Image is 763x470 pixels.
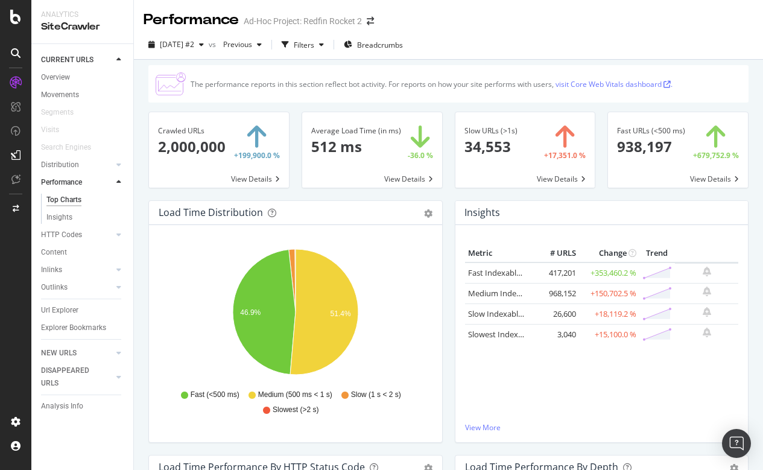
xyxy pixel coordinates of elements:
th: Trend [639,244,675,262]
div: The performance reports in this section reflect bot activity. For reports on how your site perfor... [191,79,673,89]
span: Medium (500 ms < 1 s) [258,390,332,400]
a: Visits [41,124,71,136]
div: Inlinks [41,264,62,276]
img: CjTTJyXI.png [156,72,186,95]
td: +18,119.2 % [579,303,639,324]
a: Explorer Bookmarks [41,322,125,334]
button: Filters [277,35,329,54]
a: Overview [41,71,125,84]
div: SiteCrawler [41,20,124,34]
div: Overview [41,71,70,84]
td: 3,040 [531,324,579,345]
div: Distribution [41,159,79,171]
a: HTTP Codes [41,229,113,241]
a: View More [465,422,739,433]
div: CURRENT URLS [41,54,93,66]
div: DISAPPEARED URLS [41,364,102,390]
div: Top Charts [46,194,81,206]
a: Fast Indexable URLs (<500 ms) [468,267,577,278]
button: [DATE] #2 [144,35,209,54]
div: Filters [294,40,314,50]
div: HTTP Codes [41,229,82,241]
a: Movements [41,89,125,101]
a: Segments [41,106,86,119]
div: arrow-right-arrow-left [367,17,374,25]
div: Analytics [41,10,124,20]
div: Open Intercom Messenger [722,429,751,458]
div: bell-plus [703,328,711,337]
span: 2025 Aug. 22nd #2 [160,39,194,49]
span: vs [209,39,218,49]
div: gear [424,209,432,218]
div: Movements [41,89,79,101]
div: Ad-Hoc Project: Redfin Rocket 2 [244,15,362,27]
div: NEW URLS [41,347,77,360]
th: Metric [465,244,531,262]
div: Analysis Info [41,400,83,413]
td: +353,460.2 % [579,262,639,284]
div: bell-plus [703,307,711,317]
div: Performance [41,176,82,189]
div: Performance [144,10,239,30]
span: Breadcrumbs [357,40,403,50]
a: Inlinks [41,264,113,276]
a: Distribution [41,159,113,171]
div: Url Explorer [41,304,78,317]
td: 417,201 [531,262,579,284]
td: +15,100.0 % [579,324,639,345]
a: Content [41,246,125,259]
a: visit Core Web Vitals dashboard . [556,79,673,89]
th: Change [579,244,639,262]
a: Insights [46,211,125,224]
div: Load Time Distribution [159,206,263,218]
h4: Insights [464,205,500,221]
div: Visits [41,124,59,136]
a: Analysis Info [41,400,125,413]
text: 51.4% [331,310,351,318]
a: CURRENT URLS [41,54,113,66]
a: Performance [41,176,113,189]
div: bell-plus [703,267,711,276]
td: 968,152 [531,283,579,303]
div: bell-plus [703,287,711,296]
button: Breadcrumbs [339,35,408,54]
a: Outlinks [41,281,113,294]
span: Fast (<500 ms) [191,390,239,400]
span: Previous [218,39,252,49]
a: Search Engines [41,141,103,154]
th: # URLS [531,244,579,262]
svg: A chart. [159,244,432,384]
a: DISAPPEARED URLS [41,364,113,390]
a: Slowest Indexable URLs (>2 s) [468,329,574,340]
a: Url Explorer [41,304,125,317]
a: Medium Indexable URLs (500 ms < 1 s) [468,288,605,299]
div: Segments [41,106,74,119]
span: Slow (1 s < 2 s) [351,390,401,400]
td: +150,702.5 % [579,283,639,303]
div: Content [41,246,67,259]
a: Top Charts [46,194,125,206]
a: Slow Indexable URLs (1 s < 2 s) [468,308,576,319]
td: 26,600 [531,303,579,324]
div: Search Engines [41,141,91,154]
a: NEW URLS [41,347,113,360]
div: Insights [46,211,72,224]
button: Previous [218,35,267,54]
span: Slowest (>2 s) [273,405,318,415]
div: Outlinks [41,281,68,294]
div: Explorer Bookmarks [41,322,106,334]
text: 46.9% [240,308,261,317]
